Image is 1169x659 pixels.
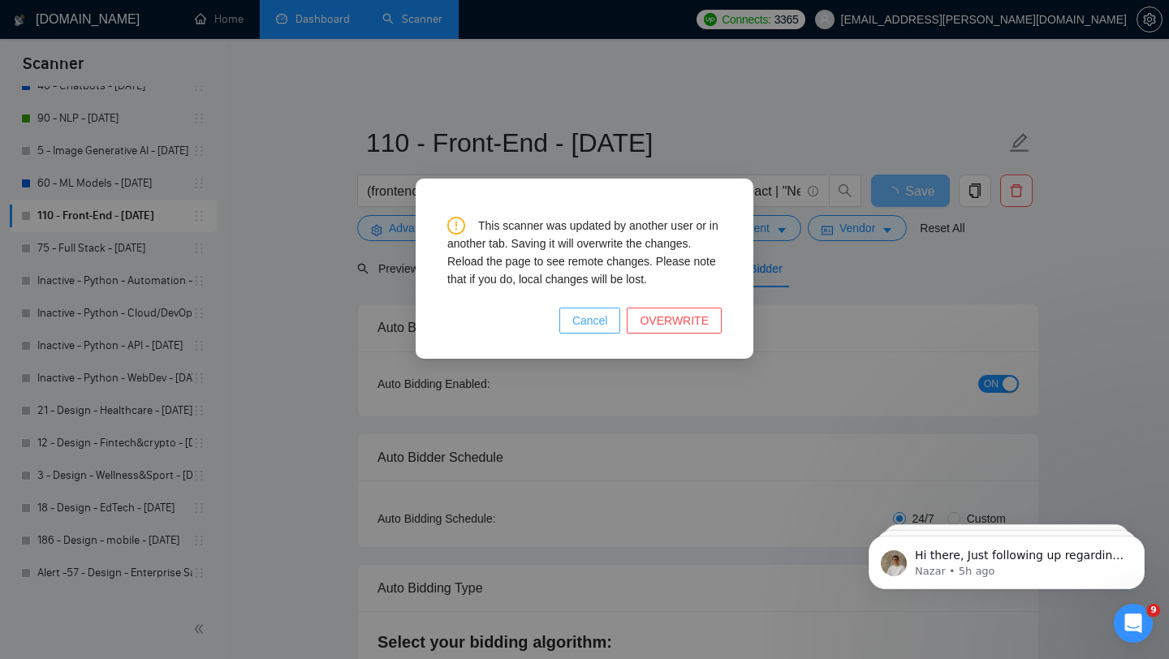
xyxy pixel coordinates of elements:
[1114,604,1153,643] iframe: Intercom live chat
[447,217,722,288] div: This scanner was updated by another user or in another tab. Saving it will overwrite the changes....
[447,217,465,235] span: exclamation-circle
[559,308,621,334] button: Cancel
[572,312,608,329] span: Cancel
[627,308,722,334] button: OVERWRITE
[640,312,709,329] span: OVERWRITE
[1147,604,1160,617] span: 9
[844,502,1169,615] iframe: Intercom notifications message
